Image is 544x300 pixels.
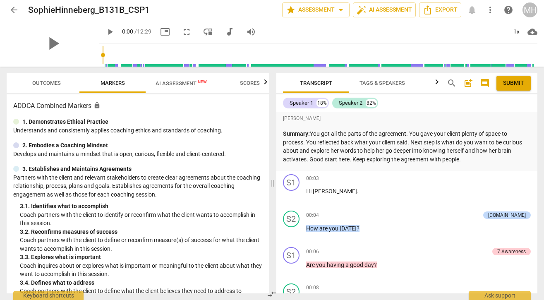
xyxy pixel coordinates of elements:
span: volume_up [246,27,256,37]
button: View player as separate pane [201,24,216,39]
span: cloud_download [527,27,537,37]
span: search [447,78,457,88]
span: having [327,262,345,268]
div: 3. 3. Explores what is important [20,253,262,262]
span: good [350,262,364,268]
span: you [329,225,340,232]
p: Coach inquires about or explores what is important or meaningful to the client about what they wa... [20,262,262,278]
p: 3. Establishes and Maintains Agreements [22,165,132,173]
span: [PERSON_NAME] [283,115,321,122]
p: You got all the parts of the agreement. You gave your client plenty of space to process. You refl... [283,130,531,163]
div: Speaker 1 [290,99,313,107]
div: 18% [316,99,328,107]
span: more_vert [485,5,495,15]
span: AI Assessment [156,80,207,86]
button: Add summary [462,77,475,90]
div: Change speaker [283,174,300,191]
span: Export [423,5,458,15]
span: 00:04 [306,212,319,219]
span: 00:03 [306,175,319,182]
p: Develops and maintains a mindset that is open, curious, flexible and client-centered. [13,150,262,158]
span: Transcript [300,80,332,86]
span: Submit [503,79,524,87]
p: 1. Demonstrates Ethical Practice [22,118,108,126]
span: are [319,225,329,232]
h3: ADDCA Combined Markers [13,101,262,111]
button: Fullscreen [179,24,194,39]
button: AI Assessment [353,2,416,17]
p: Partners with the client and relevant stakeholders to create clear agreements about the coaching ... [13,173,262,199]
div: 3. 2. Reconfirms measures of success [20,228,262,236]
span: Filler word [306,188,313,194]
span: day [364,262,374,268]
span: compare_arrows [267,289,277,299]
strong: Summary: [283,130,310,137]
span: New [198,79,207,84]
div: Speaker 2 [339,99,362,107]
span: arrow_drop_down [336,5,346,15]
span: audiotrack [225,27,235,37]
button: Please Do Not Submit until your Assessment is Complete [496,76,531,91]
span: move_down [203,27,213,37]
span: fullscreen [182,27,192,37]
span: Markers [101,80,125,86]
button: Show/Hide comments [478,77,491,90]
span: auto_fix_high [357,5,367,15]
button: Picture in picture [158,24,173,39]
span: / 12:29 [134,28,151,35]
span: comment [480,78,490,88]
a: Help [501,2,516,17]
button: Export [419,2,461,17]
div: Ask support [469,291,531,300]
span: 0:00 [122,28,133,35]
span: play_arrow [105,27,115,37]
span: play_arrow [42,33,64,54]
div: Change speaker [283,283,300,300]
div: 3. 4. Defines what to address [20,278,262,287]
span: a [345,262,350,268]
span: arrow_back [9,5,19,15]
span: Outcomes [32,80,61,86]
div: 3. 1. Identifies what to accomplish [20,202,262,211]
span: AI Assessment [357,5,412,15]
span: Tags & Speakers [359,80,405,86]
span: picture_in_picture [160,27,170,37]
p: Coach partners with the client to define or reconfirm measure(s) of success for what the client w... [20,236,262,253]
span: Assessment [286,5,346,15]
span: 00:06 [306,248,319,255]
span: Scores [240,80,260,86]
div: Change speaker [283,247,300,264]
span: 00:08 [306,284,319,291]
div: 1x [508,25,524,38]
span: post_add [463,78,473,88]
span: Assessment is enabled for this document. The competency model is locked and follows the assessmen... [93,102,101,109]
span: help [503,5,513,15]
div: Keyboard shortcuts [13,291,84,300]
span: [PERSON_NAME] [313,188,357,194]
span: star [286,5,296,15]
button: Volume [244,24,259,39]
h2: SophieHinneberg_B131B_CSP1 [28,5,150,15]
span: ? [357,225,359,232]
button: Play [103,24,117,39]
button: MH [522,2,537,17]
span: you [316,262,327,268]
button: Switch to audio player [222,24,237,39]
div: 7.Awareness [497,248,526,255]
span: ? [374,262,377,268]
div: [DOMAIN_NAME] [488,211,526,219]
p: 2. Embodies a Coaching Mindset [22,141,108,150]
p: Coach partners with the client to identify or reconfirm what the client wants to accomplish in th... [20,211,262,228]
div: 82% [366,99,377,107]
span: Are [306,262,316,268]
button: Assessment [282,2,350,17]
span: . [357,188,359,194]
div: Change speaker [283,211,300,227]
span: [DATE] [340,225,357,232]
span: How [306,225,319,232]
p: Understands and consistently applies coaching ethics and standards of coaching. [13,126,262,135]
button: Search [445,77,458,90]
